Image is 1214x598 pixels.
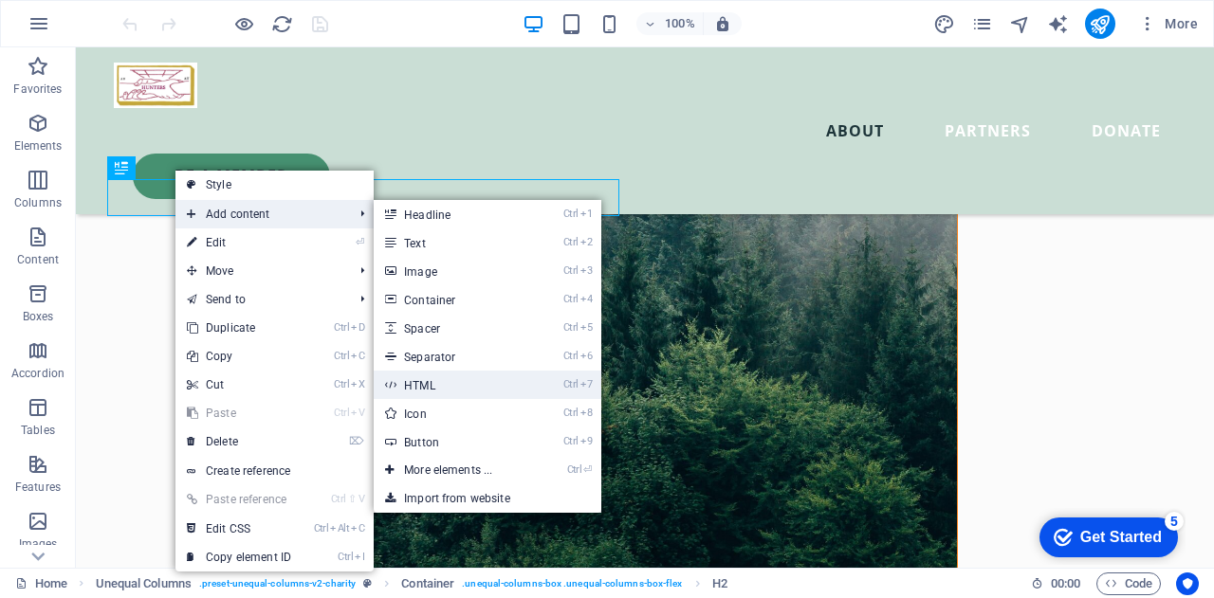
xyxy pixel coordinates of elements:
i: This element is a customizable preset [363,578,372,589]
p: Accordion [11,366,64,381]
a: Ctrl2Text [374,228,530,257]
span: Move [175,257,345,285]
i: Design (Ctrl+Alt+Y) [933,13,955,35]
i: Ctrl [338,551,353,563]
a: CtrlICopy element ID [175,543,303,571]
i: C [351,522,364,535]
span: Click to select. Double-click to edit [712,572,727,595]
button: reload [270,12,293,35]
a: Ctrl⇧VPaste reference [175,485,303,514]
button: text_generator [1047,12,1070,35]
i: C [351,350,364,362]
span: 00 00 [1051,572,1080,595]
i: Ctrl [334,378,349,390]
i: Ctrl [563,378,579,390]
span: More [1138,14,1198,33]
i: Ctrl [563,208,579,220]
i: Alt [330,522,349,535]
p: Boxes [23,309,54,324]
i: 5 [580,321,593,334]
i: 4 [580,293,593,305]
a: ⌦Delete [175,427,303,456]
span: . preset-unequal-columns-v2-charity [199,572,356,595]
button: navigator [1009,12,1032,35]
span: Add content [175,200,345,228]
i: ⌦ [349,435,364,447]
a: Ctrl4Container [374,285,530,314]
a: Ctrl9Button [374,427,530,456]
i: Ctrl [563,435,579,447]
i: 6 [580,350,593,362]
i: Ctrl [334,407,349,419]
a: Ctrl1Headline [374,200,530,228]
i: Ctrl [567,463,582,476]
a: Ctrl⏎More elements ... [374,456,530,484]
i: X [351,378,364,390]
button: publish [1085,9,1115,39]
i: Ctrl [334,321,349,334]
button: Code [1096,572,1161,595]
span: Click to select. Double-click to edit [96,572,192,595]
i: ⇧ [348,493,357,505]
i: D [351,321,364,334]
i: 3 [580,264,593,277]
i: 8 [580,407,593,419]
p: Favorites [13,82,62,97]
button: pages [971,12,994,35]
p: Content [17,252,59,267]
a: Style [175,171,374,199]
i: Ctrl [563,350,579,362]
div: Get Started 5 items remaining, 0% complete [15,9,154,49]
span: Click to select. Double-click to edit [401,572,454,595]
button: 100% [636,12,704,35]
i: V [359,493,364,505]
a: Click to cancel selection. Double-click to open Pages [15,572,67,595]
a: CtrlCCopy [175,342,303,371]
i: Ctrl [563,293,579,305]
a: CtrlXCut [175,371,303,399]
a: CtrlVPaste [175,399,303,427]
div: Get Started [56,21,138,38]
i: Ctrl [563,264,579,277]
h6: 100% [665,12,695,35]
p: Images [19,536,58,552]
i: Ctrl [331,493,346,505]
i: Pages (Ctrl+Alt+S) [971,13,993,35]
p: Columns [14,195,62,210]
h6: Session time [1031,572,1081,595]
a: Ctrl3Image [374,257,530,285]
i: Ctrl [563,321,579,334]
i: Navigator [1009,13,1031,35]
i: Reload page [271,13,293,35]
a: CtrlDDuplicate [175,314,303,342]
button: Click here to leave preview mode and continue editing [232,12,255,35]
i: ⏎ [583,463,592,476]
a: Import from website [374,484,601,513]
a: Ctrl7HTML [374,371,530,399]
span: . unequal-columns-box .unequal-columns-box-flex [462,572,682,595]
i: Ctrl [314,522,329,535]
i: 7 [580,378,593,390]
i: 2 [580,236,593,248]
a: Send to [175,285,345,314]
a: ⏎Edit [175,228,303,257]
nav: breadcrumb [96,572,727,595]
div: 5 [140,4,159,23]
i: 9 [580,435,593,447]
a: Ctrl5Spacer [374,314,530,342]
i: AI Writer [1047,13,1069,35]
i: 1 [580,208,593,220]
p: Tables [21,423,55,438]
i: Ctrl [334,350,349,362]
i: I [355,551,364,563]
span: Code [1105,572,1152,595]
a: Ctrl6Separator [374,342,530,371]
button: Usercentrics [1176,572,1199,595]
a: CtrlAltCEdit CSS [175,515,303,543]
i: Ctrl [563,407,579,419]
i: Ctrl [563,236,579,248]
span: : [1064,576,1067,590]
i: On resize automatically adjust zoom level to fit chosen device. [714,15,731,32]
a: Ctrl8Icon [374,399,530,427]
i: ⏎ [356,236,364,248]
